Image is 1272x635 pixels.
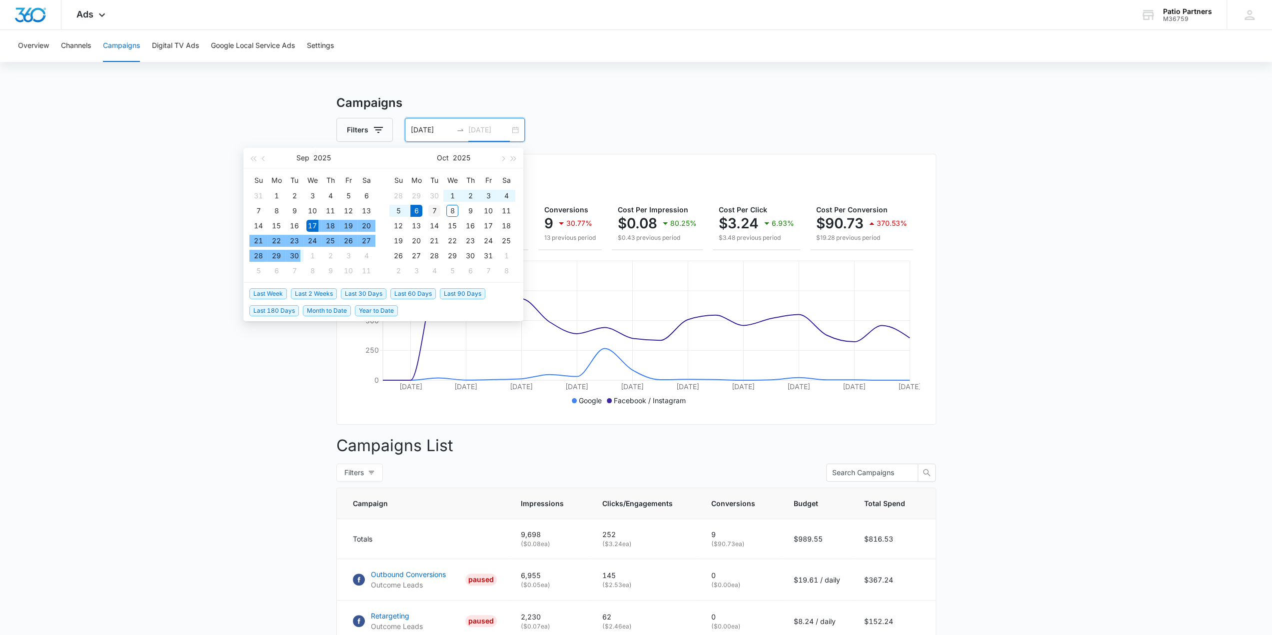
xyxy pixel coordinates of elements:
[410,205,422,217] div: 6
[425,218,443,233] td: 2025-10-14
[497,172,515,188] th: Sa
[336,464,383,482] button: Filters
[270,235,282,247] div: 22
[270,265,282,277] div: 6
[249,218,267,233] td: 2025-09-14
[443,218,461,233] td: 2025-10-15
[339,248,357,263] td: 2025-10-03
[479,203,497,218] td: 2025-10-10
[407,203,425,218] td: 2025-10-06
[565,382,588,391] tspan: [DATE]
[497,218,515,233] td: 2025-10-18
[357,172,375,188] th: Sa
[392,190,404,202] div: 28
[61,30,91,62] button: Channels
[425,248,443,263] td: 2025-10-28
[336,434,936,458] p: Campaigns List
[428,205,440,217] div: 7
[772,220,794,227] p: 6.93%
[392,250,404,262] div: 26
[482,190,494,202] div: 3
[389,203,407,218] td: 2025-10-05
[456,126,464,134] span: swap-right
[544,215,553,231] p: 9
[468,124,510,135] input: End date
[443,263,461,278] td: 2025-11-05
[360,220,372,232] div: 20
[461,233,479,248] td: 2025-10-23
[267,203,285,218] td: 2025-09-08
[288,190,300,202] div: 2
[389,248,407,263] td: 2025-10-26
[357,233,375,248] td: 2025-09-27
[344,467,364,478] span: Filters
[353,534,497,544] div: Totals
[521,570,578,581] p: 6,955
[454,382,477,391] tspan: [DATE]
[614,395,686,406] p: Facebook / Instagram
[306,190,318,202] div: 3
[497,233,515,248] td: 2025-10-25
[342,220,354,232] div: 19
[465,574,497,586] div: PAUSED
[500,235,512,247] div: 25
[353,569,497,590] a: FacebookOutbound ConversionsOutcome LeadsPAUSED
[411,124,452,135] input: Start date
[461,172,479,188] th: Th
[285,263,303,278] td: 2025-10-07
[500,205,512,217] div: 11
[324,250,336,262] div: 2
[252,190,264,202] div: 31
[306,250,318,262] div: 1
[407,188,425,203] td: 2025-09-29
[252,265,264,277] div: 5
[303,172,321,188] th: We
[321,203,339,218] td: 2025-09-11
[249,172,267,188] th: Su
[446,220,458,232] div: 15
[357,203,375,218] td: 2025-09-13
[711,529,770,540] p: 9
[479,172,497,188] th: Fr
[342,205,354,217] div: 12
[918,469,935,477] span: search
[211,30,295,62] button: Google Local Service Ads
[18,30,49,62] button: Overview
[521,498,564,509] span: Impressions
[407,218,425,233] td: 2025-10-13
[497,263,515,278] td: 2025-11-08
[407,172,425,188] th: Mo
[321,248,339,263] td: 2025-10-02
[732,382,755,391] tspan: [DATE]
[357,188,375,203] td: 2025-09-06
[852,559,936,601] td: $367.24
[374,376,378,384] tspan: 0
[321,172,339,188] th: Th
[392,265,404,277] div: 2
[324,190,336,202] div: 4
[425,172,443,188] th: Tu
[602,612,687,622] p: 62
[321,263,339,278] td: 2025-10-09
[479,188,497,203] td: 2025-10-03
[371,569,446,580] p: Outbound Conversions
[365,346,378,354] tspan: 250
[410,220,422,232] div: 13
[353,498,482,509] span: Campaign
[602,622,687,631] p: ( $2.46 ea)
[794,498,826,509] span: Budget
[249,263,267,278] td: 2025-10-05
[711,581,770,590] p: ( $0.00 ea)
[676,382,699,391] tspan: [DATE]
[428,190,440,202] div: 30
[602,581,687,590] p: ( $2.53 ea)
[357,263,375,278] td: 2025-10-11
[321,218,339,233] td: 2025-09-18
[443,233,461,248] td: 2025-10-22
[285,218,303,233] td: 2025-09-16
[816,233,907,242] p: $19.28 previous period
[267,248,285,263] td: 2025-09-29
[390,288,436,299] span: Last 60 Days
[453,148,470,168] button: 2025
[428,220,440,232] div: 14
